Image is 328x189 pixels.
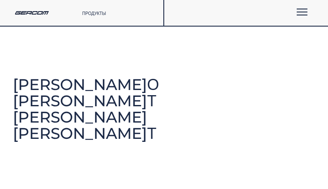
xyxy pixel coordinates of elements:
[13,141,27,158] span: Ы
[82,11,106,16] a: ПРОДУКТЫ
[147,125,156,141] span: Т
[147,93,156,109] span: Т
[147,76,159,93] span: О
[13,109,147,125] span: [PERSON_NAME]
[270,6,315,20] div: menu
[13,125,147,141] span: [PERSON_NAME]
[13,93,147,109] span: [PERSON_NAME]
[13,76,147,93] span: [PERSON_NAME]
